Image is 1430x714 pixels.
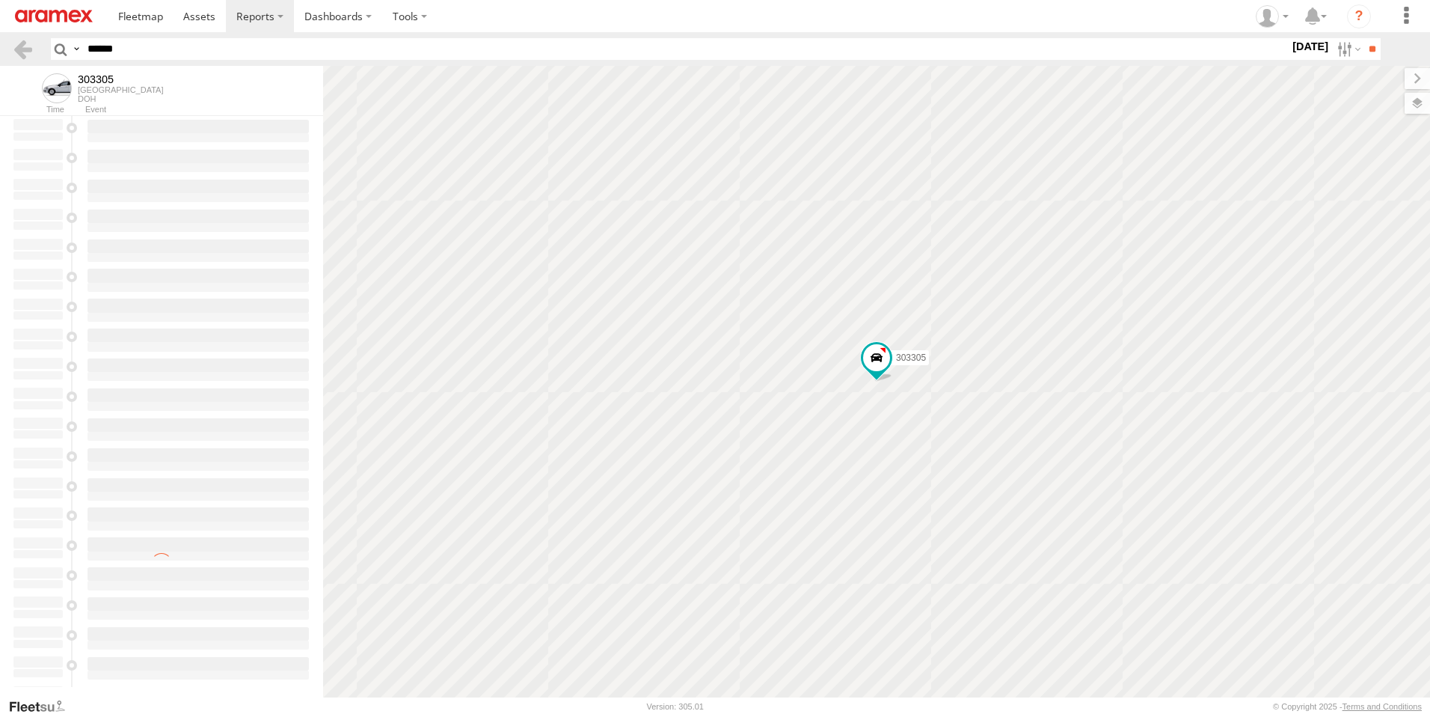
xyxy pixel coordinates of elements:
[1347,4,1371,28] i: ?
[1342,702,1422,711] a: Terms and Conditions
[12,38,34,60] a: Back to previous Page
[1289,38,1331,55] label: [DATE]
[78,94,164,103] div: DOH
[1331,38,1363,60] label: Search Filter Options
[1251,5,1294,28] div: Mohammed Fahim
[1273,702,1422,711] div: © Copyright 2025 -
[78,73,164,85] div: 303305 - View Asset History
[896,353,926,363] span: 303305
[70,38,82,60] label: Search Query
[647,702,704,711] div: Version: 305.01
[8,699,77,714] a: Visit our Website
[85,106,323,114] div: Event
[12,106,64,114] div: Time
[15,10,93,22] img: aramex-logo.svg
[78,85,164,94] div: [GEOGRAPHIC_DATA]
